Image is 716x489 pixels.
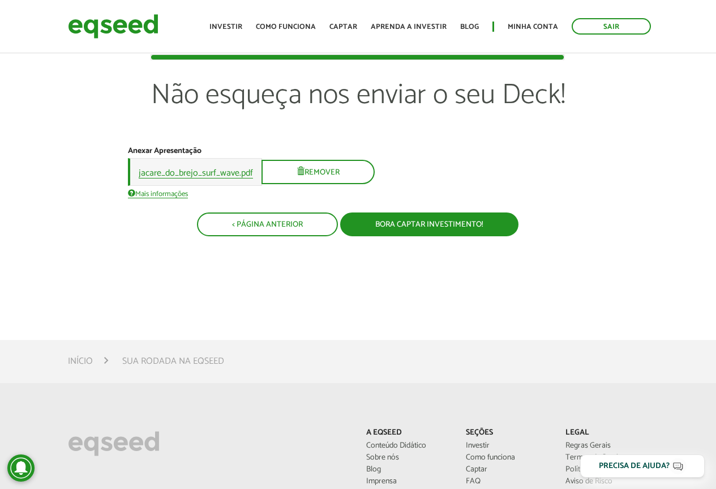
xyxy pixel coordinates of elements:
a: jacare_do_brejo_surf_wave.pdf [139,169,253,178]
a: FAQ [466,478,548,486]
a: Aprenda a investir [371,23,447,31]
li: Sua rodada na EqSeed [122,354,224,369]
button: Remover [261,160,375,184]
a: Política de privacidade [565,466,648,474]
a: Captar [466,466,548,474]
a: Investir [466,442,548,450]
a: Regras Gerais [565,442,648,450]
a: Como funciona [256,23,316,31]
button: Bora captar investimento! [340,212,518,236]
a: Blog [460,23,479,31]
label: Anexar Apresentação [128,147,201,155]
p: Seções [466,428,548,438]
a: Blog [366,466,449,474]
a: Aviso de Risco [565,478,648,486]
p: A EqSeed [366,428,449,438]
a: Termos de Serviço [565,454,648,462]
a: Imprensa [366,478,449,486]
a: Como funciona [466,454,548,462]
a: Conteúdo Didático [366,442,449,450]
img: EqSeed Logo [68,428,160,459]
button: < Página Anterior [197,212,338,236]
img: EqSeed [68,11,158,41]
a: Investir [209,23,242,31]
a: Minha conta [508,23,558,31]
a: Captar [329,23,357,31]
p: Não esqueça nos enviar o seu Deck! [151,78,565,146]
a: Sair [572,18,651,35]
a: Sobre nós [366,454,449,462]
a: Mais informações [128,189,188,198]
p: Legal [565,428,648,438]
a: Início [68,357,93,366]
